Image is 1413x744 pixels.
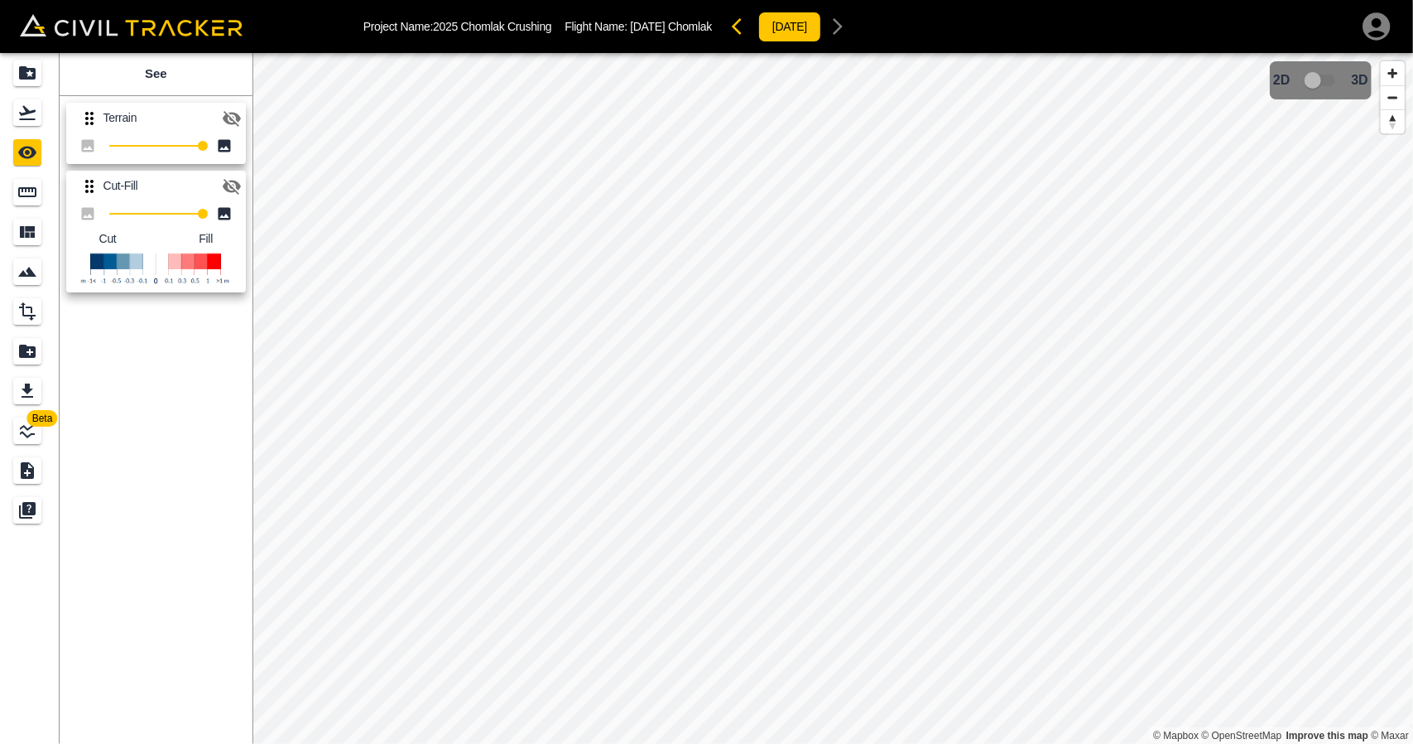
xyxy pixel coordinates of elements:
a: Mapbox [1153,730,1199,742]
button: Zoom out [1381,85,1405,109]
span: 3D model not uploaded yet [1297,65,1345,96]
a: Map feedback [1286,730,1368,742]
span: 3D [1352,73,1368,88]
canvas: Map [252,53,1413,744]
button: Zoom in [1381,61,1405,85]
a: Maxar [1371,730,1409,742]
button: [DATE] [758,12,821,42]
span: 2D [1273,73,1290,88]
p: Flight Name: [565,20,712,33]
a: OpenStreetMap [1202,730,1282,742]
span: [DATE] Chomlak [630,20,712,33]
button: Reset bearing to north [1381,109,1405,133]
p: Project Name: 2025 Chomlak Crushing [363,20,552,33]
img: Civil Tracker [20,14,243,37]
